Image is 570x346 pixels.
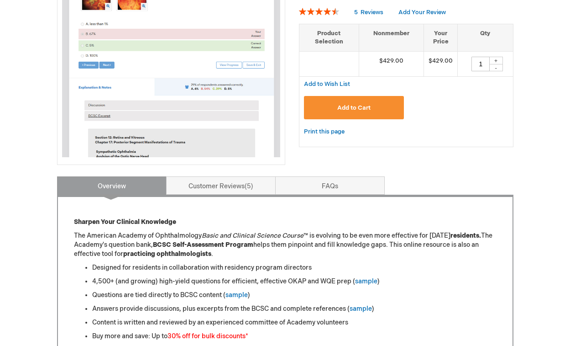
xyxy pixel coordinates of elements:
[304,126,345,138] a: Print this page
[350,305,372,313] a: sample
[167,332,246,340] font: 30% off for bulk discounts
[299,24,359,51] th: Product Selection
[275,176,385,195] a: FAQs
[92,304,497,314] li: Answers provide discussions, plus excerpts from the BCSC and complete references ( )
[166,176,276,195] a: Customer Reviews5
[354,9,385,16] a: 5 Reviews
[489,57,503,64] div: +
[450,232,481,240] strong: residents.
[123,250,211,258] strong: practicing ophthalmologists
[458,24,513,51] th: Qty
[92,318,497,327] li: Content is written and reviewed by an experienced committee of Academy volunteers
[489,64,503,71] div: -
[398,9,446,16] a: Add Your Review
[92,291,497,300] li: Questions are tied directly to BCSC content ( )
[359,24,424,51] th: Nonmember
[245,182,253,190] span: 5
[424,24,458,51] th: Your Price
[361,9,383,16] span: Reviews
[225,291,248,299] a: sample
[92,263,497,272] li: Designed for residents in collaboration with residency program directors
[354,9,358,16] span: 5
[74,218,176,226] strong: Sharpen Your Clinical Knowledge
[202,232,303,240] em: Basic and Clinical Science Course
[74,231,497,259] p: The American Academy of Ophthalmology ™ is evolving to be even more effective for [DATE] The Acad...
[153,241,253,249] strong: BCSC Self-Assessment Program
[337,104,371,112] span: Add to Cart
[299,8,339,15] div: 92%
[355,277,377,285] a: sample
[359,51,424,76] td: $429.00
[92,277,497,286] li: 4,500+ (and growing) high-yield questions for efficient, effective OKAP and WQE prep ( )
[304,96,404,119] button: Add to Cart
[471,57,490,71] input: Qty
[57,176,167,195] a: Overview
[424,51,458,76] td: $429.00
[92,332,497,341] li: Buy more and save: Up to
[304,80,350,88] a: Add to Wish List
